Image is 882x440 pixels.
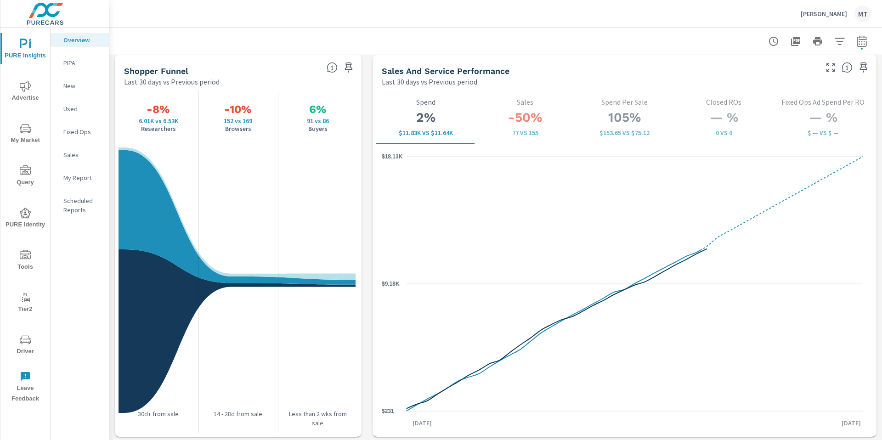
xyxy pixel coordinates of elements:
[842,62,853,73] span: Select a tab to understand performance over the selected time range.
[382,281,400,287] text: $9.18K
[856,60,871,75] span: Save this to your personalized report
[384,98,468,106] p: Spend
[341,60,356,75] span: Save this to your personalized report
[124,66,188,76] h5: Shopper Funnel
[781,110,865,125] h3: — %
[0,28,50,408] div: nav menu
[781,129,865,136] p: $ — vs $ —
[3,250,47,272] span: Tools
[63,173,102,182] p: My Report
[3,165,47,188] span: Query
[63,127,102,136] p: Fixed Ops
[51,102,109,116] div: Used
[63,58,102,68] p: PIPA
[382,153,403,160] text: $18.13K
[831,32,849,51] button: Apply Filters
[3,371,47,404] span: Leave Feedback
[382,66,509,76] h5: Sales and Service Performance
[63,150,102,159] p: Sales
[406,418,438,428] p: [DATE]
[63,81,102,90] p: New
[808,32,827,51] button: Print Report
[51,194,109,217] div: Scheduled Reports
[3,123,47,146] span: My Market
[51,171,109,185] div: My Report
[327,62,338,73] span: Know where every customer is during their purchase journey. View customer activity from first cli...
[582,110,667,125] h3: 105%
[582,129,667,136] p: $153.65 vs $75.12
[681,98,766,106] p: Closed ROs
[681,110,766,125] h3: — %
[854,6,871,22] div: MT
[3,81,47,103] span: Advertise
[835,418,867,428] p: [DATE]
[124,76,220,87] p: Last 30 days vs Previous period
[3,39,47,61] span: PURE Insights
[781,98,865,106] p: Fixed Ops Ad Spend Per RO
[51,33,109,47] div: Overview
[63,35,102,45] p: Overview
[384,110,468,125] h3: 2%
[3,208,47,230] span: PURE Identity
[582,98,667,106] p: Spend Per Sale
[823,60,838,75] button: Make Fullscreen
[681,129,766,136] p: 0 vs 0
[51,56,109,70] div: PIPA
[63,104,102,113] p: Used
[3,292,47,315] span: Tier2
[51,148,109,162] div: Sales
[3,334,47,357] span: Driver
[483,129,567,136] p: 77 vs 155
[63,196,102,214] p: Scheduled Reports
[786,32,805,51] button: "Export Report to PDF"
[51,125,109,139] div: Fixed Ops
[382,408,394,414] text: $231
[51,79,109,93] div: New
[853,32,871,51] button: Select Date Range
[384,129,468,136] p: $11,831 vs $11,644
[483,110,567,125] h3: -50%
[483,98,567,106] p: Sales
[801,10,847,18] p: [PERSON_NAME]
[382,76,477,87] p: Last 30 days vs Previous period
